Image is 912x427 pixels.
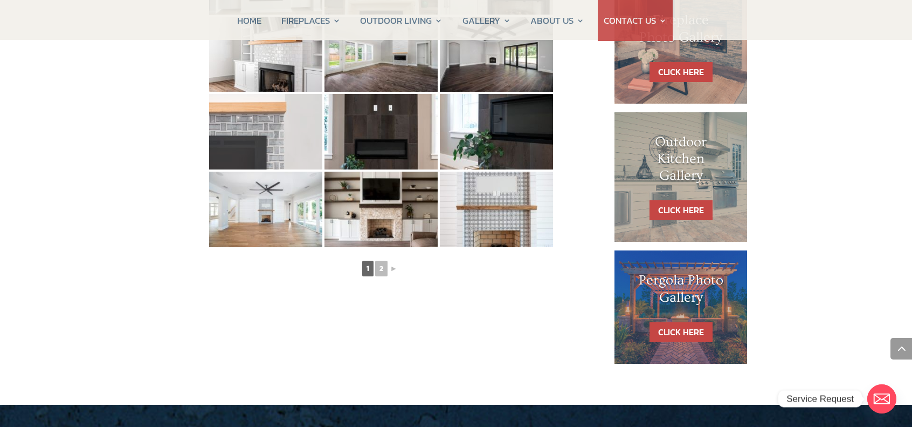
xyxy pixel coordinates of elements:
[362,261,374,276] span: 1
[650,62,713,82] a: CLICK HERE
[389,262,399,275] a: ►
[440,94,553,170] img: 21
[636,272,726,311] h1: Pergola Photo Gallery
[650,322,713,342] a: CLICK HERE
[650,200,713,220] a: CLICK HERE
[324,172,438,247] img: 23
[209,172,322,247] img: 22
[209,17,322,92] img: 16
[324,17,438,92] img: 17
[440,172,553,247] img: 24
[867,384,896,414] a: Email
[375,261,388,276] a: 2
[209,94,322,170] img: 19
[636,134,726,190] h1: Outdoor Kitchen Gallery
[324,94,438,170] img: 20
[440,17,553,92] img: 18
